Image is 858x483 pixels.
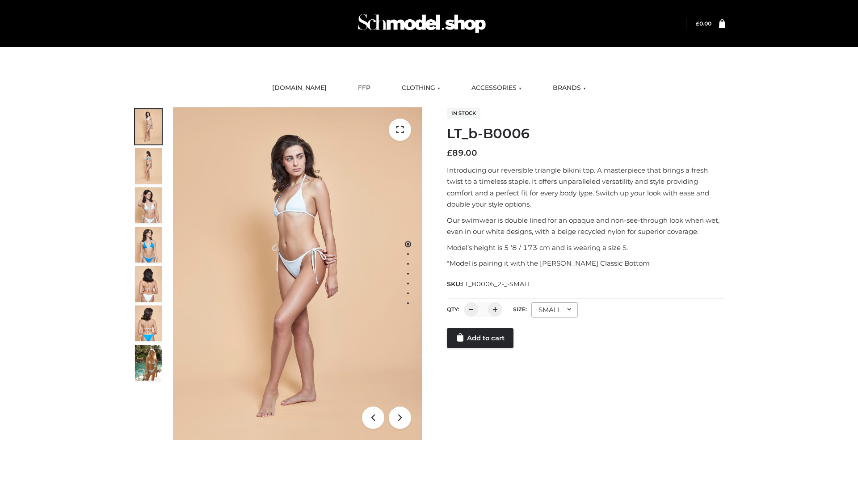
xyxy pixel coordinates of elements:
p: Introducing our reversible triangle bikini top. A masterpiece that brings a fresh twist to a time... [447,165,725,210]
a: [DOMAIN_NAME] [265,78,333,98]
h1: LT_b-B0006 [447,126,725,142]
img: ArielClassicBikiniTop_CloudNine_AzureSky_OW114ECO_4-scaled.jpg [135,227,162,263]
a: £0.00 [696,20,711,27]
a: BRANDS [546,78,593,98]
p: *Model is pairing it with the [PERSON_NAME] Classic Bottom [447,258,725,269]
img: ArielClassicBikiniTop_CloudNine_AzureSky_OW114ECO_1-scaled.jpg [135,109,162,144]
span: LT_B0006_2-_-SMALL [462,280,531,288]
img: ArielClassicBikiniTop_CloudNine_AzureSky_OW114ECO_1 [173,107,422,440]
img: ArielClassicBikiniTop_CloudNine_AzureSky_OW114ECO_7-scaled.jpg [135,266,162,302]
p: Our swimwear is double lined for an opaque and non-see-through look when wet, even in our white d... [447,215,725,237]
p: Model’s height is 5 ‘8 / 173 cm and is wearing a size S. [447,242,725,254]
span: SKU: [447,279,532,289]
a: ACCESSORIES [465,78,528,98]
span: In stock [447,108,480,119]
div: SMALL [531,302,578,318]
label: Size: [513,306,527,313]
bdi: 89.00 [447,148,477,158]
img: Arieltop_CloudNine_AzureSky2.jpg [135,345,162,381]
label: QTY: [447,306,459,313]
img: ArielClassicBikiniTop_CloudNine_AzureSky_OW114ECO_2-scaled.jpg [135,148,162,184]
a: CLOTHING [395,78,447,98]
span: £ [696,20,699,27]
bdi: 0.00 [696,20,711,27]
img: ArielClassicBikiniTop_CloudNine_AzureSky_OW114ECO_8-scaled.jpg [135,305,162,341]
span: £ [447,148,452,158]
img: ArielClassicBikiniTop_CloudNine_AzureSky_OW114ECO_3-scaled.jpg [135,187,162,223]
a: FFP [351,78,377,98]
img: Schmodel Admin 964 [355,6,489,41]
a: Add to cart [447,328,513,348]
